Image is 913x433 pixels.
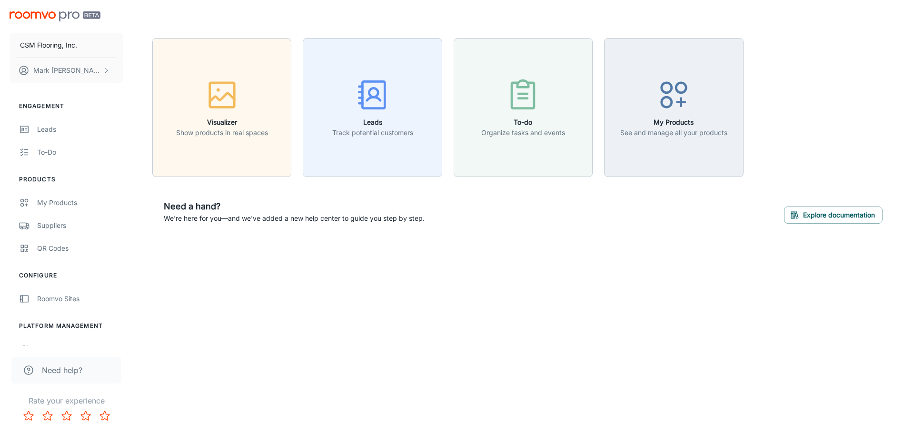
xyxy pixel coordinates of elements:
[37,243,123,254] div: QR Codes
[10,33,123,58] button: CSM Flooring, Inc.
[152,38,291,177] button: VisualizerShow products in real spaces
[37,197,123,208] div: My Products
[37,124,123,135] div: Leads
[10,11,100,21] img: Roomvo PRO Beta
[332,128,413,138] p: Track potential customers
[481,117,565,128] h6: To-do
[454,102,593,112] a: To-doOrganize tasks and events
[20,40,77,50] p: CSM Flooring, Inc.
[33,65,100,76] p: Mark [PERSON_NAME]
[164,213,425,224] p: We're here for you—and we've added a new help center to guide you step by step.
[620,128,727,138] p: See and manage all your products
[604,38,743,177] button: My ProductsSee and manage all your products
[784,210,883,219] a: Explore documentation
[164,200,425,213] h6: Need a hand?
[10,58,123,83] button: Mark [PERSON_NAME]
[332,117,413,128] h6: Leads
[620,117,727,128] h6: My Products
[604,102,743,112] a: My ProductsSee and manage all your products
[784,207,883,224] button: Explore documentation
[37,147,123,157] div: To-do
[37,220,123,231] div: Suppliers
[303,102,442,112] a: LeadsTrack potential customers
[176,128,268,138] p: Show products in real spaces
[454,38,593,177] button: To-doOrganize tasks and events
[303,38,442,177] button: LeadsTrack potential customers
[481,128,565,138] p: Organize tasks and events
[176,117,268,128] h6: Visualizer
